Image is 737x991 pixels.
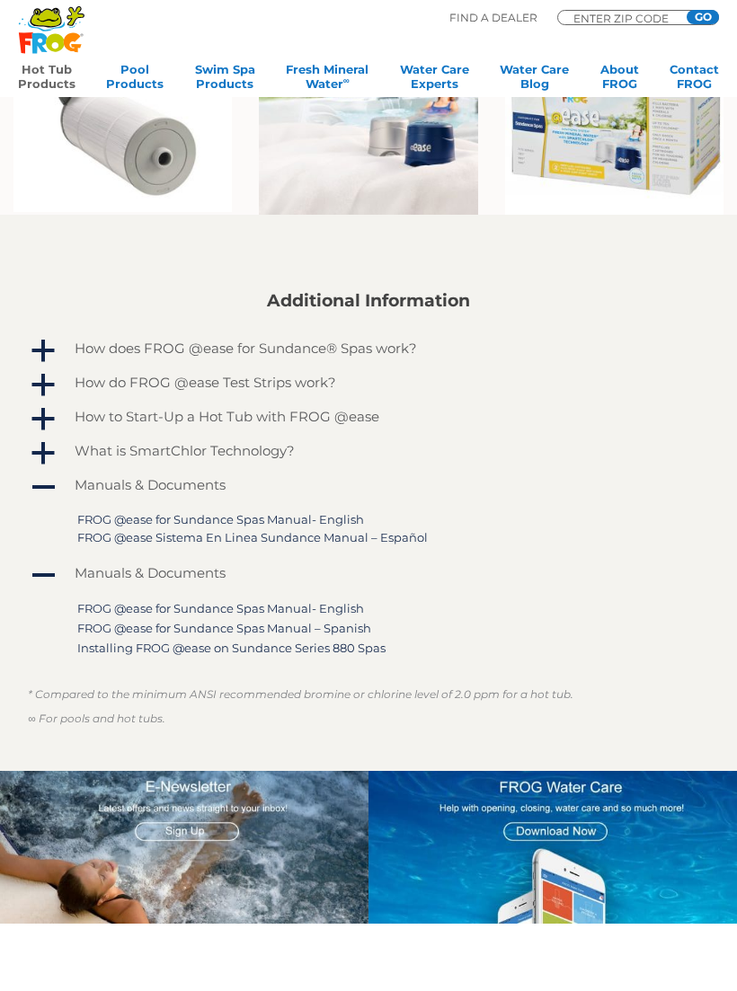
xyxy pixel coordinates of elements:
span: A [30,474,57,501]
em: ∞ For pools and hot tubs. [28,712,165,725]
span: a [30,372,57,399]
img: 11 [13,23,232,212]
input: Zip Code Form [572,13,679,22]
a: FROG @ease for Sundance Spas Manual – Spanish [77,621,371,635]
a: Water CareBlog [500,62,569,98]
h4: How do FROG @ease Test Strips work? [75,375,336,390]
a: a What is SmartChlor Technology? [28,438,709,467]
img: sundance lifestyle [259,23,477,215]
a: ContactFROG [670,62,719,98]
span: A [30,562,57,589]
img: @Ease_Sundance [505,23,724,215]
h4: How to Start-Up a Hot Tub with FROG @ease [75,409,379,424]
a: Installing FROG @ease on Sundance Series 880 Spas [77,641,386,655]
a: FROG @ease for Sundance Spas Manual- English [77,512,364,526]
a: Hot TubProducts [18,62,75,98]
span: a [30,440,57,467]
a: Fresh MineralWater∞ [286,62,368,98]
a: A Manuals & Documents [28,561,709,589]
img: App Graphic [368,771,737,924]
h4: How does FROG @ease for Sundance® Spas work? [75,341,417,356]
span: a [30,406,57,433]
em: * Compared to the minimum ANSI recommended bromine or chlorine level of 2.0 ppm for a hot tub. [28,687,573,701]
a: a How does FROG @ease for Sundance® Spas work? [28,336,709,365]
a: FROG @ease Sistema En Linea Sundance Manual – Español [77,530,428,544]
a: Swim SpaProducts [195,62,255,98]
a: Water CareExperts [400,62,469,98]
a: FROG @ease for Sundance Spas Manual- English [77,601,364,615]
a: A Manuals & Documents [28,473,709,501]
h4: Manuals & Documents [75,477,226,492]
p: Find A Dealer [449,10,537,26]
span: a [30,338,57,365]
h4: Manuals & Documents [75,565,226,580]
a: AboutFROG [600,62,639,98]
sup: ∞ [343,75,350,85]
a: PoolProducts [106,62,164,98]
a: a How do FROG @ease Test Strips work? [28,370,709,399]
h2: Additional Information [28,291,709,311]
h4: What is SmartChlor Technology? [75,443,295,458]
input: GO [687,10,719,24]
a: a How to Start-Up a Hot Tub with FROG @ease [28,404,709,433]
